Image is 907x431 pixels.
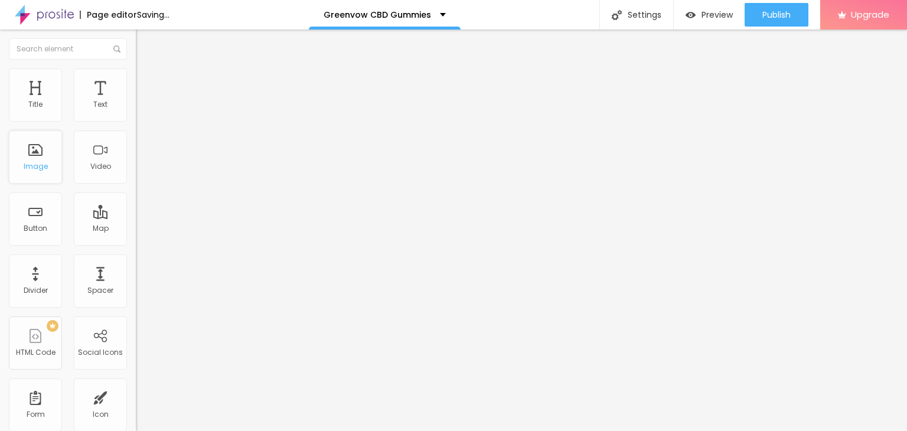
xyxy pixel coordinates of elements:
[24,162,48,171] div: Image
[851,9,889,19] span: Upgrade
[87,286,113,295] div: Spacer
[24,286,48,295] div: Divider
[324,11,431,19] p: Greenvow CBD Gummies
[93,100,107,109] div: Text
[702,10,733,19] span: Preview
[136,30,907,431] iframe: Editor
[90,162,111,171] div: Video
[674,3,745,27] button: Preview
[16,348,56,357] div: HTML Code
[24,224,47,233] div: Button
[27,410,45,419] div: Form
[762,10,791,19] span: Publish
[28,100,43,109] div: Title
[612,10,622,20] img: Icone
[78,348,123,357] div: Social Icons
[80,11,137,19] div: Page editor
[93,410,109,419] div: Icon
[745,3,808,27] button: Publish
[686,10,696,20] img: view-1.svg
[113,45,120,53] img: Icone
[9,38,127,60] input: Search element
[93,224,109,233] div: Map
[137,11,169,19] div: Saving...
